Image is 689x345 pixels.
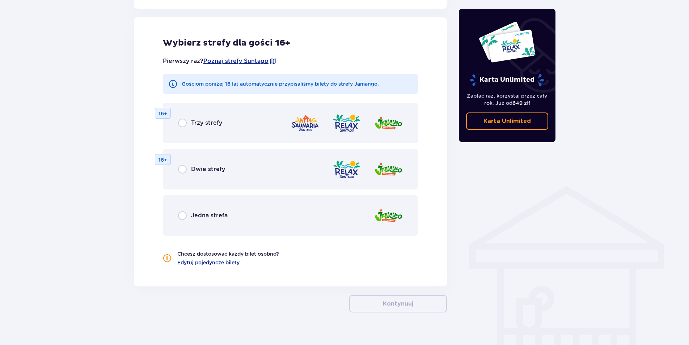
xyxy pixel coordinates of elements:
p: Karta Unlimited [469,74,545,86]
p: Wybierz strefy dla gości 16+ [163,38,418,48]
p: 16+ [158,156,167,163]
a: Karta Unlimited [466,112,549,130]
p: Trzy strefy [191,119,222,127]
button: Kontynuuj [349,295,447,312]
p: Zapłać raz, korzystaj przez cały rok. Już od ! [466,92,549,107]
img: zone logo [374,159,403,180]
p: 16+ [158,110,167,117]
img: zone logo [374,205,403,226]
a: Edytuj pojedyncze bilety [177,259,240,266]
p: Karta Unlimited [483,117,531,125]
p: Pierwszy raz? [163,57,276,65]
p: Jedna strefa [191,212,228,220]
img: zone logo [374,113,403,133]
p: Dwie strefy [191,165,225,173]
img: zone logo [332,113,361,133]
p: Chcesz dostosować każdy bilet osobno? [177,250,279,257]
p: Gościom poniżej 16 lat automatycznie przypisaliśmy bilety do strefy Jamango. [182,80,379,88]
a: Poznaj strefy Suntago [203,57,269,65]
img: zone logo [332,159,361,180]
span: 649 zł [512,100,529,106]
img: zone logo [291,113,320,133]
p: Kontynuuj [383,300,413,308]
